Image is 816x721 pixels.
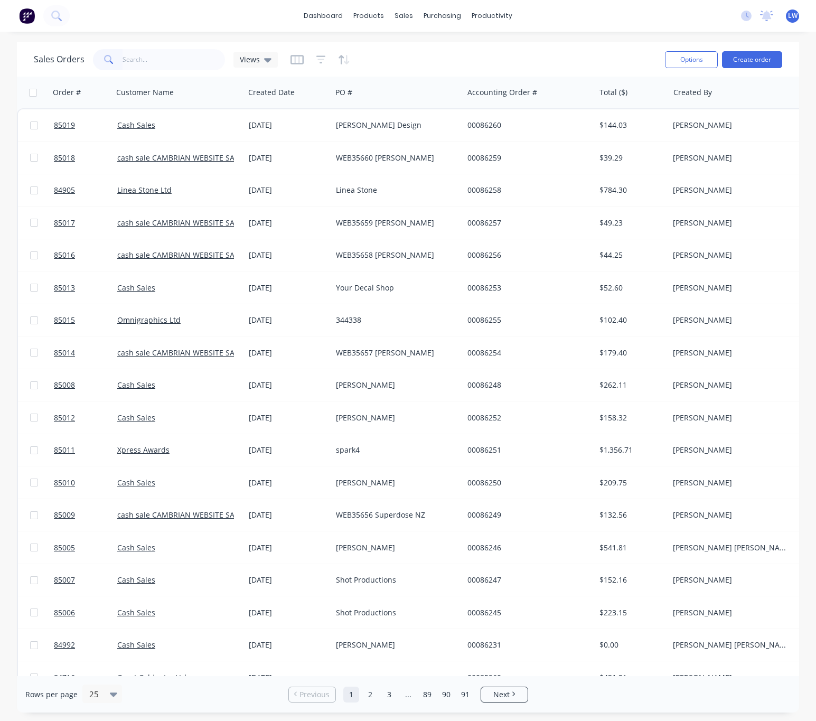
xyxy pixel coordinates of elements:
a: Cash Sales [117,575,155,585]
div: 00086252 [467,413,585,423]
div: 00086246 [467,542,585,553]
div: [DATE] [249,185,327,195]
div: 344338 [336,315,453,325]
div: $102.40 [599,315,661,325]
a: 85014 [54,337,117,369]
div: PO # [335,87,352,98]
div: sales [389,8,418,24]
div: Created Date [248,87,295,98]
div: 00086254 [467,348,585,358]
div: $209.75 [599,477,661,488]
a: cash sale CAMBRIAN WEBSITE SALES [117,510,247,520]
a: 85013 [54,272,117,304]
div: 00086253 [467,283,585,293]
div: $262.11 [599,380,661,390]
div: [DATE] [249,218,327,228]
span: 84905 [54,185,75,195]
span: 85011 [54,445,75,455]
div: [DATE] [249,607,327,618]
span: LW [788,11,798,21]
div: 00086247 [467,575,585,585]
a: Cash Sales [117,607,155,617]
div: [PERSON_NAME] [336,380,453,390]
a: 85011 [54,434,117,466]
div: $541.81 [599,542,661,553]
img: Factory [19,8,35,24]
div: [PERSON_NAME] [673,380,790,390]
div: [DATE] [249,445,327,455]
a: dashboard [298,8,348,24]
div: [DATE] [249,477,327,488]
div: spark4 [336,445,453,455]
div: 00086260 [467,120,585,130]
div: [PERSON_NAME] [336,542,453,553]
span: 85005 [54,542,75,553]
div: [PERSON_NAME] [673,510,790,520]
span: 85019 [54,120,75,130]
div: $158.32 [599,413,661,423]
div: 00086248 [467,380,585,390]
div: [PERSON_NAME] [336,477,453,488]
a: cash sale CAMBRIAN WEBSITE SALES [117,348,247,358]
div: $223.15 [599,607,661,618]
a: Page 1 is your current page [343,687,359,703]
div: $144.03 [599,120,661,130]
div: [PERSON_NAME] [673,185,790,195]
a: Cash Sales [117,283,155,293]
div: $784.30 [599,185,661,195]
div: [PERSON_NAME] [673,250,790,260]
input: Search... [123,49,226,70]
div: $39.29 [599,153,661,163]
a: 85006 [54,597,117,629]
div: [DATE] [249,315,327,325]
div: [PERSON_NAME] [673,672,790,683]
div: [PERSON_NAME] [PERSON_NAME] [673,542,790,553]
span: Next [493,689,510,700]
span: 85015 [54,315,75,325]
div: [DATE] [249,640,327,650]
a: Page 91 [457,687,473,703]
div: $132.56 [599,510,661,520]
a: Page 2 [362,687,378,703]
a: Cash Sales [117,542,155,553]
a: cash sale CAMBRIAN WEBSITE SALES [117,250,247,260]
div: $49.23 [599,218,661,228]
a: 85015 [54,304,117,336]
a: Page 90 [438,687,454,703]
span: 85007 [54,575,75,585]
div: [DATE] [249,348,327,358]
div: [DATE] [249,250,327,260]
div: [PERSON_NAME] [PERSON_NAME] [673,640,790,650]
div: Total ($) [599,87,627,98]
div: Linea Stone [336,185,453,195]
div: [DATE] [249,413,327,423]
span: Previous [299,689,330,700]
span: 84992 [54,640,75,650]
span: 85014 [54,348,75,358]
div: $179.40 [599,348,661,358]
div: [PERSON_NAME] [673,477,790,488]
div: Shot Productions [336,607,453,618]
div: Created By [673,87,712,98]
div: [DATE] [249,575,327,585]
a: Omnigraphics Ltd [117,315,181,325]
div: $1,356.71 [599,445,661,455]
span: Views [240,54,260,65]
div: Accounting Order # [467,87,537,98]
a: cash sale CAMBRIAN WEBSITE SALES [117,153,247,163]
div: Shot Productions [336,575,453,585]
a: 85012 [54,402,117,434]
div: [PERSON_NAME] [673,413,790,423]
div: Order # [53,87,81,98]
span: Rows per page [25,689,78,700]
div: 00086258 [467,185,585,195]
a: Coast Cabinetry Ltd [117,672,186,682]
div: 00086257 [467,218,585,228]
span: 85013 [54,283,75,293]
span: 85016 [54,250,75,260]
div: [PERSON_NAME] [673,445,790,455]
div: [DATE] [249,283,327,293]
a: 84905 [54,174,117,206]
div: [DATE] [249,120,327,130]
a: Linea Stone Ltd [117,185,172,195]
